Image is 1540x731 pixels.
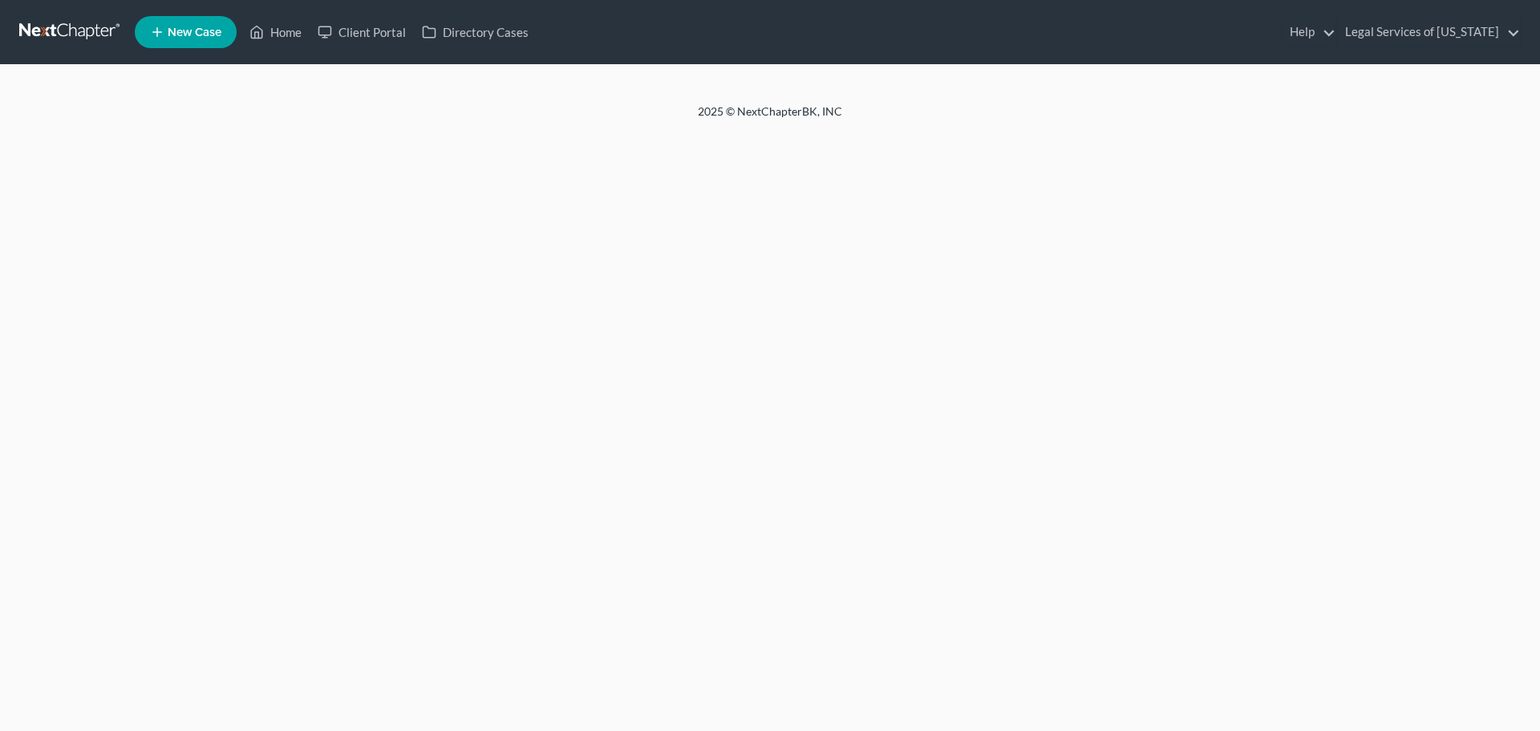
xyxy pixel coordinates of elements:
[1282,18,1335,47] a: Help
[241,18,310,47] a: Home
[313,104,1227,132] div: 2025 © NextChapterBK, INC
[135,16,237,48] new-legal-case-button: New Case
[1337,18,1520,47] a: Legal Services of [US_STATE]
[310,18,414,47] a: Client Portal
[414,18,537,47] a: Directory Cases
